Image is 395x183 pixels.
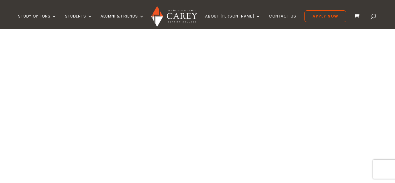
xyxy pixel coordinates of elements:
img: Carey Baptist College [151,6,197,27]
a: Study Options [18,14,57,29]
a: Alumni & Friends [101,14,144,29]
a: Apply Now [304,10,346,22]
a: Contact Us [269,14,296,29]
a: About [PERSON_NAME] [205,14,261,29]
a: Students [65,14,92,29]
